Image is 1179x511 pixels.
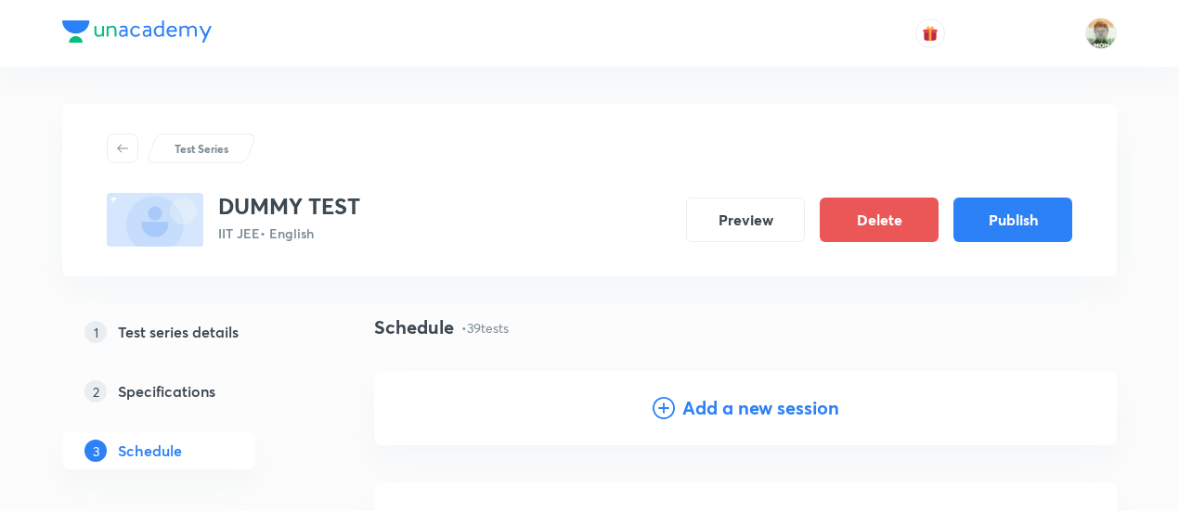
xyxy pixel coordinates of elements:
[820,198,939,242] button: Delete
[84,380,107,402] p: 2
[461,318,509,338] p: • 39 tests
[218,193,360,220] h3: DUMMY TEST
[175,140,228,157] p: Test Series
[84,321,107,343] p: 1
[118,321,239,343] h5: Test series details
[62,313,315,351] a: 1Test series details
[374,313,454,341] h4: Schedule
[118,440,182,462] h5: Schedule
[62,373,315,410] a: 2Specifications
[686,198,805,242] button: Preview
[922,25,939,42] img: avatar
[62,20,212,47] a: Company Logo
[1085,18,1117,49] img: Ram Mohan Raav
[84,440,107,462] p: 3
[1043,371,1117,445] img: Add
[118,380,215,402] h5: Specifications
[62,20,212,43] img: Company Logo
[915,19,945,48] button: avatar
[218,224,360,243] p: IIT JEE • English
[953,198,1072,242] button: Publish
[107,193,203,247] img: fallback-thumbnail.png
[682,394,839,422] h4: Add a new session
